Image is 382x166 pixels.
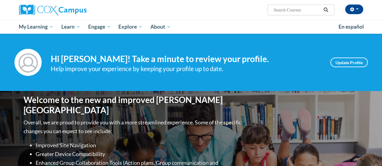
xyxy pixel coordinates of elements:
a: Explore [114,20,146,34]
span: About [150,23,171,30]
a: About [146,20,175,34]
span: My Learning [19,23,53,30]
span: Explore [118,23,143,30]
a: Learn [57,20,84,34]
span: Learn [61,23,80,30]
img: Profile Image [14,49,42,76]
button: Account Settings [345,5,363,14]
img: Cox Campus [19,5,87,15]
li: Greater Device Compatibility [36,150,242,158]
div: Help improve your experience by keeping your profile up to date. [51,64,321,74]
a: En español [335,20,368,33]
a: Cox Campus [19,5,128,15]
h1: Welcome to the new and improved [PERSON_NAME][GEOGRAPHIC_DATA] [24,95,242,115]
h4: Hi [PERSON_NAME]! Take a minute to review your profile. [51,54,321,64]
span: En español [339,23,364,30]
a: Engage [84,20,115,34]
a: Update Profile [330,58,368,67]
a: My Learning [15,20,58,34]
div: Main menu [14,20,368,34]
iframe: Button to launch messaging window [358,142,377,161]
li: Improved Site Navigation [36,141,242,150]
span: Engage [88,23,111,30]
button: Search [321,6,330,14]
input: Search Courses [273,6,321,14]
p: Overall, we are proud to provide you with a more streamlined experience. Some of the specific cha... [24,118,242,136]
